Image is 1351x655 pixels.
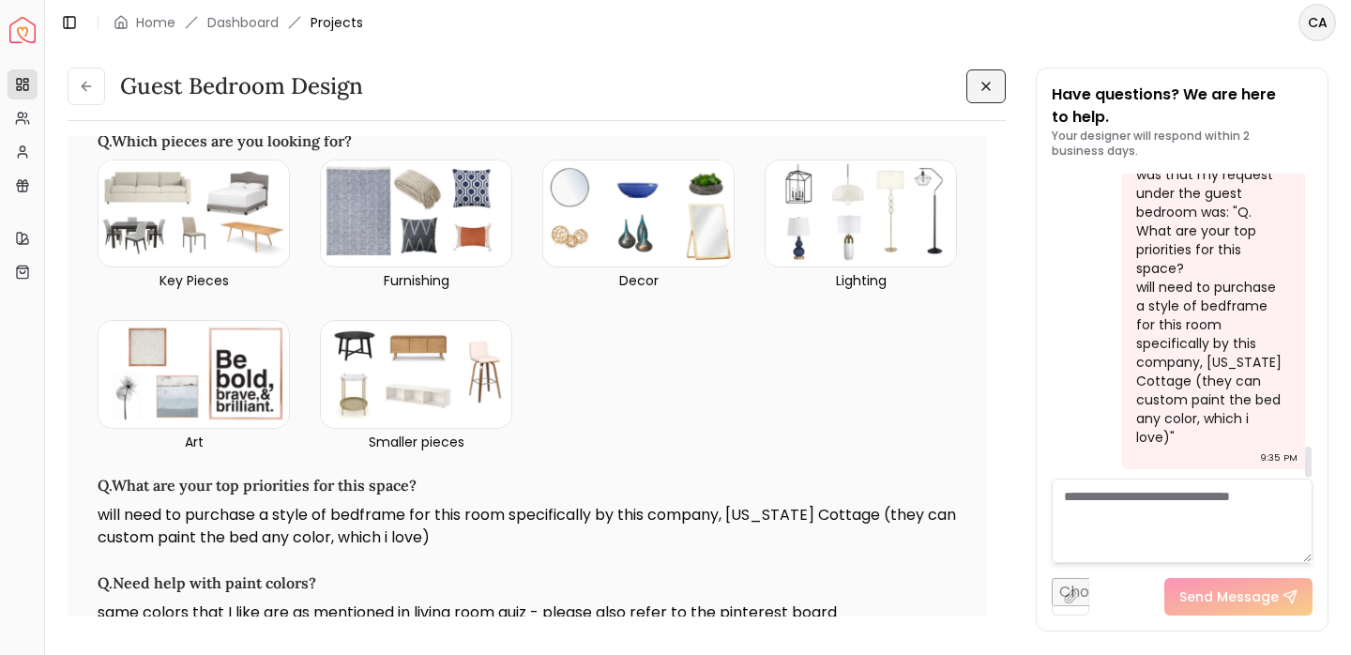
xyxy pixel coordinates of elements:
h3: Q. Which pieces are you looking for? [98,129,957,152]
p: Furnishing [384,271,449,290]
p: Key Pieces [159,271,229,290]
img: Lighting [766,160,956,267]
img: Art [99,321,289,427]
img: Furnishing [321,160,511,267]
a: Dashboard [207,13,279,32]
p: Your designer will respond within 2 business days. [1052,129,1313,159]
span: Projects [311,13,363,32]
img: Spacejoy Logo [9,17,36,43]
p: Have questions? We are here to help. [1052,84,1313,129]
p: Art [185,433,204,451]
p: Decor [619,271,659,290]
p: Lighting [836,271,887,290]
div: 9:35 PM [1260,449,1298,467]
p: same colors that I like are as mentioned in living room quiz - please also refer to the pinterest... [98,602,957,624]
a: Spacejoy [9,17,36,43]
div: Hi there! Thanks for this first pass. One thing I was a little disappointed about was that my req... [1136,90,1287,447]
img: Smaller pieces [321,321,511,427]
span: CA [1300,6,1334,39]
h3: Guest Bedroom design [120,71,363,101]
img: Key Pieces [99,160,289,267]
img: Decor [543,160,734,267]
h3: Q. What are your top priorities for this space? [98,474,957,496]
p: will need to purchase a style of bedframe for this room specifically by this company, [US_STATE] ... [98,504,957,549]
a: Home [136,13,175,32]
h3: Q. Need help with paint colors? [98,571,957,594]
p: Smaller pieces [369,433,464,451]
button: CA [1298,4,1336,41]
nav: breadcrumb [114,13,363,32]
